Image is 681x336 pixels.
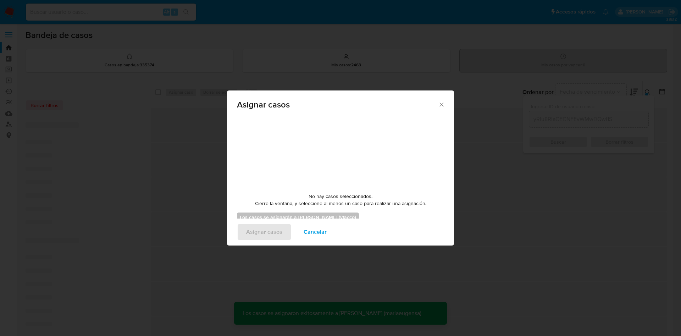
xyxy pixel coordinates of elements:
[309,193,372,200] span: No hay casos seleccionados.
[237,100,438,109] span: Asignar casos
[227,90,454,246] div: assign-modal
[255,200,426,207] span: Cierre la ventana, y seleccione al menos un caso para realizar una asignación.
[240,214,356,221] b: Los casos se asignarán a [PERSON_NAME] (yfacco)
[294,224,336,241] button: Cancelar
[304,224,327,240] span: Cancelar
[287,116,394,187] img: yH5BAEAAAAALAAAAAABAAEAAAIBRAA7
[438,101,444,108] button: Cerrar ventana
